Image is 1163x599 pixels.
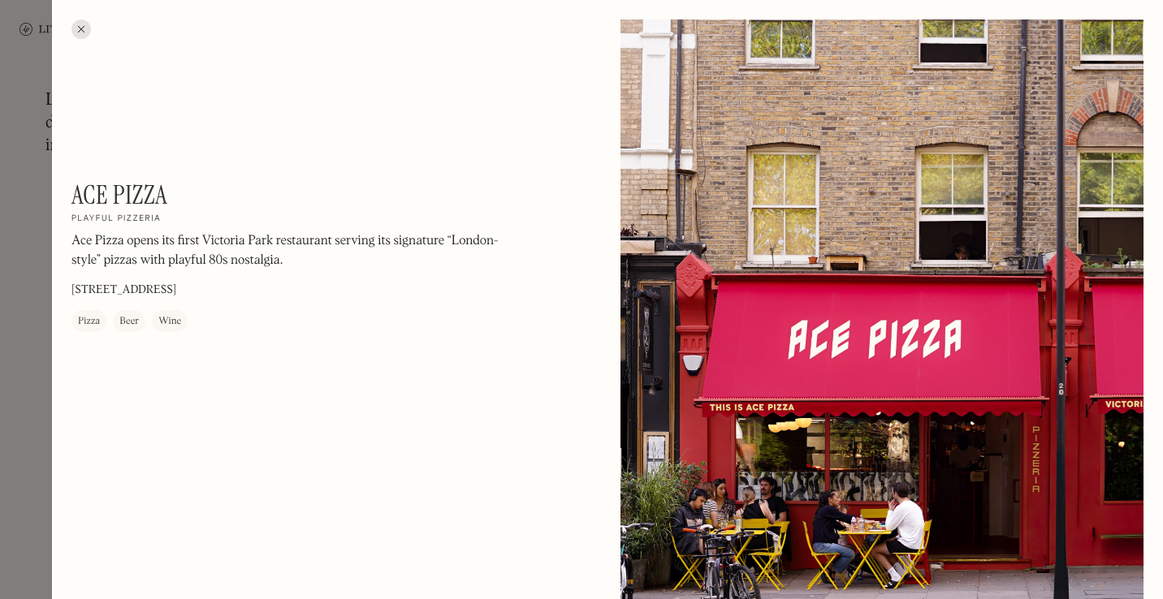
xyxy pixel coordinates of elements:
[71,282,176,299] p: [STREET_ADDRESS]
[71,232,510,271] p: Ace Pizza opens its first Victoria Park restaurant serving its signature “London-style” pizzas wi...
[71,214,161,226] h2: Playful pizzeria
[158,314,181,330] div: Wine
[71,179,167,210] h1: Ace Pizza
[78,314,100,330] div: Pizza
[119,314,139,330] div: Beer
